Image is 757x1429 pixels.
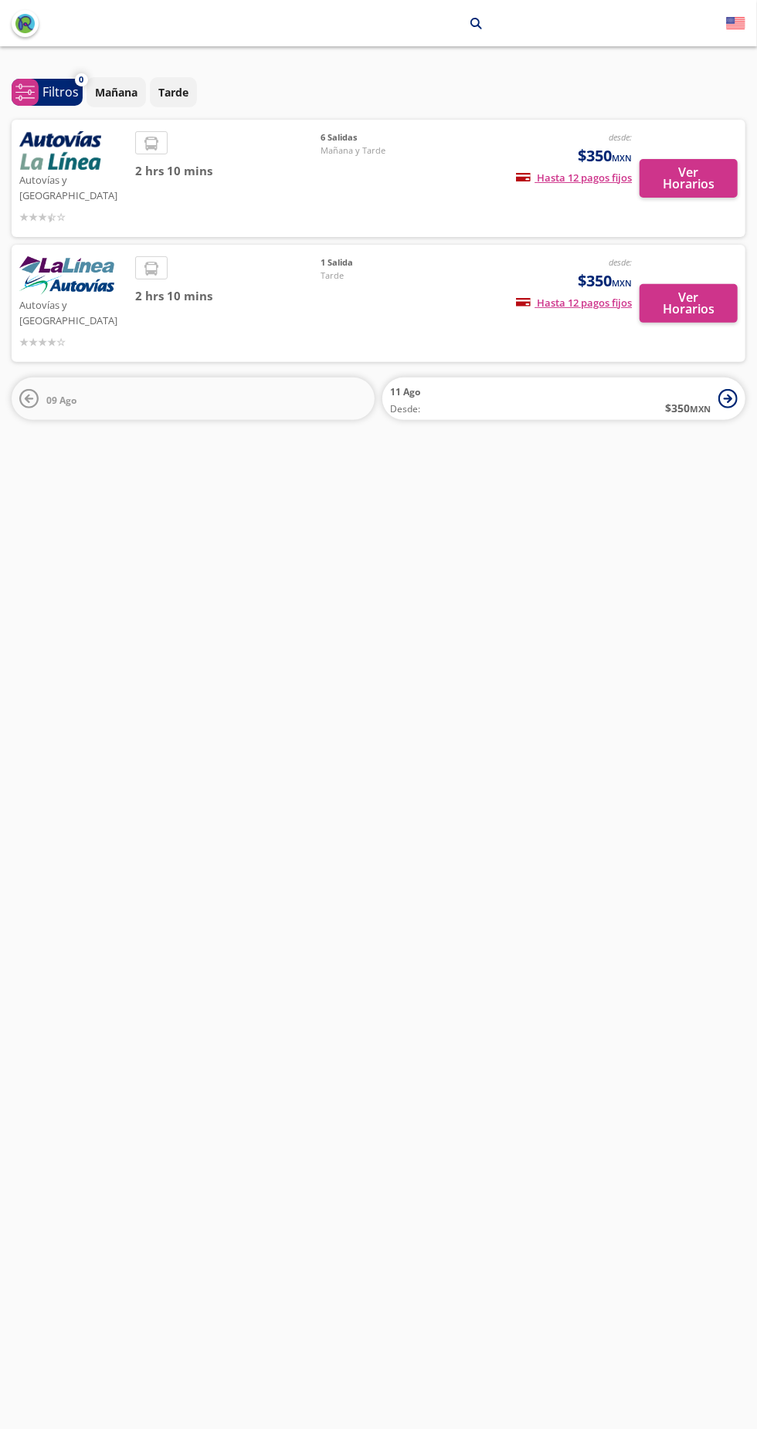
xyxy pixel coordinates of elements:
small: MXN [690,403,711,415]
em: desde: [609,131,632,143]
span: 0 [80,73,84,86]
span: Mañana y Tarde [321,144,429,157]
span: Tarde [321,269,429,283]
button: back [12,10,39,37]
p: Filtros [42,83,79,101]
span: $350 [578,144,632,168]
span: Hasta 12 pagos fijos [516,296,632,310]
button: 11 AgoDesde:$350MXN [382,378,745,420]
button: Ver Horarios [640,284,738,323]
span: 2 hrs 10 mins [135,162,321,180]
span: $ 350 [665,400,711,416]
p: Zitácuaro [280,15,330,32]
button: 0Filtros [12,79,83,106]
em: desde: [609,256,632,268]
img: Autovías y La Línea [19,256,114,295]
button: 09 Ago [12,378,375,420]
p: Mañana [95,84,137,100]
span: 6 Salidas [321,131,429,144]
button: Mañana [87,77,146,107]
span: 1 Salida [321,256,429,269]
span: $350 [578,269,632,293]
p: [GEOGRAPHIC_DATA] [349,15,459,32]
button: Tarde [150,77,197,107]
p: Tarde [158,84,188,100]
span: 2 hrs 10 mins [135,287,321,305]
small: MXN [612,277,632,289]
p: Autovías y [GEOGRAPHIC_DATA] [19,170,127,203]
button: English [726,14,745,33]
span: Hasta 12 pagos fijos [516,171,632,185]
img: Autovías y La Línea [19,131,101,170]
p: Autovías y [GEOGRAPHIC_DATA] [19,295,127,328]
button: Ver Horarios [640,159,738,198]
span: 09 Ago [46,394,76,407]
span: Desde: [390,402,420,416]
span: 11 Ago [390,385,420,398]
small: MXN [612,152,632,164]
